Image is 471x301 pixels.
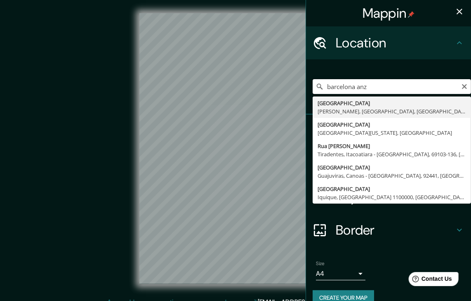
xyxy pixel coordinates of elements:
[318,99,466,107] div: [GEOGRAPHIC_DATA]
[306,181,471,214] div: Layout
[139,13,331,284] canvas: Map
[318,120,466,129] div: [GEOGRAPHIC_DATA]
[336,35,455,51] h4: Location
[318,129,466,137] div: [GEOGRAPHIC_DATA][US_STATE], [GEOGRAPHIC_DATA]
[318,107,466,115] div: [PERSON_NAME], [GEOGRAPHIC_DATA], [GEOGRAPHIC_DATA]
[306,115,471,148] div: Pins
[306,214,471,247] div: Border
[318,193,466,201] div: Iquique, [GEOGRAPHIC_DATA] 1100000, [GEOGRAPHIC_DATA]
[318,142,466,150] div: Rua [PERSON_NAME]
[363,5,415,21] h4: Mappin
[461,82,468,90] button: Clear
[313,79,471,94] input: Pick your city or area
[318,163,466,172] div: [GEOGRAPHIC_DATA]
[336,222,455,238] h4: Border
[306,148,471,181] div: Style
[318,172,466,180] div: Guajuviras, Canoas - [GEOGRAPHIC_DATA], 92441, [GEOGRAPHIC_DATA]
[398,269,462,292] iframe: Help widget launcher
[336,189,455,205] h4: Layout
[318,185,466,193] div: [GEOGRAPHIC_DATA]
[318,150,466,158] div: Tiradentes, Itacoatiara - [GEOGRAPHIC_DATA], 69103-136, [GEOGRAPHIC_DATA]
[316,267,365,280] div: A4
[408,11,414,18] img: pin-icon.png
[316,260,325,267] label: Size
[306,26,471,59] div: Location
